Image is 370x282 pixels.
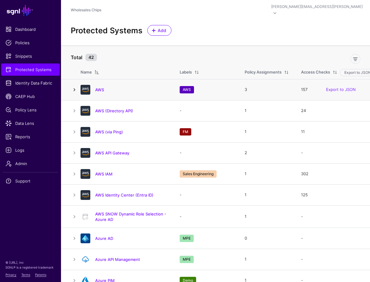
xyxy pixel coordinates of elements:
[1,50,60,62] a: Snippets
[21,273,30,277] a: Terms
[81,85,90,95] img: svg+xml;base64,PHN2ZyB3aWR0aD0iNjQiIGhlaWdodD0iNjQiIHZpZXdCb3g9IjAgMCA2NCA2NCIgZmlsbD0ibm9uZSIgeG...
[71,26,142,35] h2: Protected Systems
[95,236,113,241] a: Azure AD
[95,193,153,197] a: AWS Identity Center (Entra ID)
[157,27,167,34] span: Add
[71,54,82,60] strong: Total
[71,8,101,12] a: Wholesales Chips
[95,172,113,176] a: AWS IAM
[5,53,56,59] span: Snippets
[174,184,239,205] td: -
[301,150,360,156] div: -
[81,169,90,179] img: svg+xml;base64,PHN2ZyB3aWR0aD0iNjQiIGhlaWdodD0iNjQiIHZpZXdCb3g9IjAgMCA2NCA2NCIgZmlsbD0ibm9uZSIgeG...
[326,87,356,92] a: Export to JSON
[147,25,171,36] a: Add
[5,147,56,153] span: Logs
[180,170,217,178] span: Sales Engineering
[4,4,57,17] a: SGNL
[301,171,360,177] div: 302
[174,142,239,163] td: -
[81,190,90,200] img: svg+xml;base64,PHN2ZyB3aWR0aD0iNjQiIGhlaWdodD0iNjQiIHZpZXdCb3g9IjAgMCA2NCA2NCIgZmlsbD0ibm9uZSIgeG...
[301,214,360,220] div: -
[5,40,56,46] span: Policies
[239,205,295,228] td: 1
[239,142,295,163] td: 2
[301,192,360,198] div: 125
[5,120,56,126] span: Data Lens
[180,235,194,242] span: MPE
[5,260,56,265] p: © [URL], Inc
[1,157,60,170] a: Admin
[180,69,192,75] div: Labels
[81,69,92,75] div: Name
[81,127,90,137] img: svg+xml;base64,PHN2ZyB3aWR0aD0iNjQiIGhlaWdodD0iNjQiIHZpZXdCb3g9IjAgMCA2NCA2NCIgZmlsbD0ibm9uZSIgeG...
[301,235,360,241] div: -
[180,128,191,136] span: FM
[5,134,56,140] span: Reports
[95,108,133,113] a: AWS (Directory API)
[1,77,60,89] a: Identity Data Fabric
[1,144,60,156] a: Logs
[1,104,60,116] a: Policy Lens
[239,163,295,184] td: 1
[5,80,56,86] span: Identity Data Fabric
[5,273,16,277] a: Privacy
[81,255,90,264] img: svg+xml;base64,PHN2ZyB3aWR0aD0iNjQiIGhlaWdodD0iNjQiIHZpZXdCb3g9IjAgMCA2NCA2NCIgZmlsbD0ibm9uZSIgeG...
[85,54,97,61] small: 42
[1,131,60,143] a: Reports
[301,69,330,75] div: Access Checks
[5,67,56,73] span: Protected Systems
[1,117,60,129] a: Data Lens
[180,256,194,263] span: MPE
[301,108,360,114] div: 24
[1,63,60,76] a: Protected Systems
[1,90,60,103] a: CAEP Hub
[301,129,360,135] div: 11
[5,265,56,270] p: SGNL® is a registered trademark
[5,26,56,32] span: Dashboard
[271,4,363,9] div: [PERSON_NAME][EMAIL_ADDRESS][PERSON_NAME]
[239,121,295,142] td: 1
[174,205,239,228] td: -
[174,100,239,121] td: -
[5,178,56,184] span: Support
[245,69,282,75] div: Policy Assignments
[95,87,104,92] a: AWS
[1,23,60,35] a: Dashboard
[301,87,360,93] div: 157
[81,148,90,158] img: svg+xml;base64,PHN2ZyB3aWR0aD0iNjQiIGhlaWdodD0iNjQiIHZpZXdCb3g9IjAgMCA2NCA2NCIgZmlsbD0ibm9uZSIgeG...
[239,228,295,249] td: 0
[81,106,90,116] img: svg+xml;base64,PHN2ZyB3aWR0aD0iNjQiIGhlaWdodD0iNjQiIHZpZXdCb3g9IjAgMCA2NCA2NCIgZmlsbD0ibm9uZSIgeG...
[81,233,90,243] img: svg+xml;base64,PHN2ZyB3aWR0aD0iNjQiIGhlaWdodD0iNjQiIHZpZXdCb3g9IjAgMCA2NCA2NCIgZmlsbD0ibm9uZSIgeG...
[5,93,56,99] span: CAEP Hub
[301,256,360,262] div: -
[239,184,295,205] td: 1
[95,211,166,222] a: AWS SNOW Dynamic Role Selection - Azure AD
[239,79,295,100] td: 3
[180,86,194,93] span: AWS
[35,273,46,277] a: Patents
[5,107,56,113] span: Policy Lens
[239,100,295,121] td: 1
[95,257,140,262] a: Azure API Management
[5,161,56,167] span: Admin
[95,129,123,134] a: AWS (via Ping)
[239,249,295,270] td: 1
[1,37,60,49] a: Policies
[95,150,129,155] a: AWS API Gateway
